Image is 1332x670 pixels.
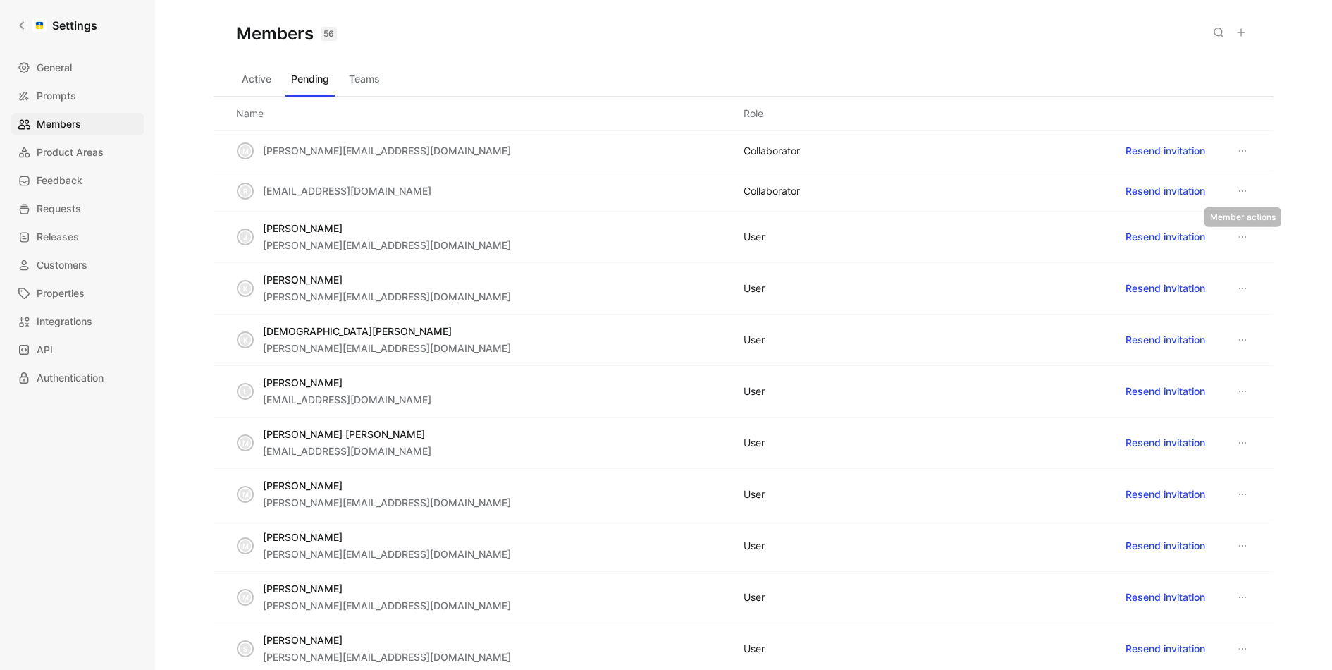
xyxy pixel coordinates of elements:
[263,377,343,389] span: [PERSON_NAME]
[11,113,144,135] a: Members
[37,370,104,386] span: Authentication
[238,384,252,398] div: L
[11,310,144,333] a: Integrations
[11,367,144,389] a: Authentication
[11,141,144,164] a: Product Areas
[238,184,252,198] div: r
[37,172,82,189] span: Feedback
[1119,638,1211,660] button: Resend invitation
[263,342,511,354] span: [PERSON_NAME][EMAIL_ADDRESS][DOMAIN_NAME]
[238,487,252,501] div: M
[238,436,252,450] div: M
[1119,277,1211,300] button: Resend invitation
[11,254,144,276] a: Customers
[1119,226,1211,248] button: Resend invitation
[263,222,343,234] span: [PERSON_NAME]
[238,539,252,553] div: M
[11,56,144,79] a: General
[744,105,763,122] div: Role
[744,183,800,200] div: COLLABORATOR
[37,116,81,133] span: Members
[263,548,511,560] span: [PERSON_NAME][EMAIL_ADDRESS][DOMAIN_NAME]
[11,339,144,361] a: API
[11,85,144,107] a: Prompts
[37,200,81,217] span: Requests
[285,68,335,90] button: Pending
[37,229,79,245] span: Releases
[263,325,452,337] span: [DEMOGRAPHIC_DATA][PERSON_NAME]
[744,142,800,159] div: COLLABORATOR
[37,87,76,104] span: Prompts
[1119,586,1211,609] button: Resend invitation
[37,341,53,358] span: API
[236,68,277,90] button: Active
[236,105,264,122] div: Name
[238,590,252,604] div: M
[263,428,425,440] span: [PERSON_NAME] [PERSON_NAME]
[744,383,765,400] div: USER
[11,169,144,192] a: Feedback
[263,583,343,595] span: [PERSON_NAME]
[1119,329,1211,351] button: Resend invitation
[238,281,252,296] div: K
[263,291,511,303] span: [PERSON_NAME][EMAIL_ADDRESS][DOMAIN_NAME]
[238,230,252,244] div: J
[321,27,337,41] div: 56
[744,229,765,245] div: USER
[238,642,252,656] div: S
[744,280,765,297] div: USER
[263,531,343,543] span: [PERSON_NAME]
[263,445,431,457] span: [EMAIL_ADDRESS][DOMAIN_NAME]
[1119,140,1211,162] button: Resend invitation
[343,68,386,90] button: Teams
[744,589,765,606] div: USER
[11,226,144,248] a: Releases
[11,11,103,39] a: Settings
[238,333,252,347] div: K
[263,480,343,492] span: [PERSON_NAME]
[263,634,343,646] span: [PERSON_NAME]
[1119,180,1211,202] button: Resend invitation
[37,285,85,302] span: Properties
[1119,483,1211,506] button: Resend invitation
[1119,432,1211,454] button: Resend invitation
[37,144,104,161] span: Product Areas
[37,313,92,330] span: Integrations
[263,185,431,197] span: [EMAIL_ADDRESS][DOMAIN_NAME]
[37,59,72,76] span: General
[52,17,97,34] h1: Settings
[744,537,765,554] div: USER
[37,257,87,274] span: Customers
[263,239,511,251] span: [PERSON_NAME][EMAIL_ADDRESS][DOMAIN_NAME]
[263,599,511,611] span: [PERSON_NAME][EMAIL_ADDRESS][DOMAIN_NAME]
[263,394,431,406] span: [EMAIL_ADDRESS][DOMAIN_NAME]
[263,274,343,286] span: [PERSON_NAME]
[238,144,252,158] div: m
[744,486,765,503] div: USER
[744,331,765,348] div: USER
[1119,380,1211,403] button: Resend invitation
[11,282,144,305] a: Properties
[263,497,511,508] span: [PERSON_NAME][EMAIL_ADDRESS][DOMAIN_NAME]
[11,197,144,220] a: Requests
[1119,535,1211,557] button: Resend invitation
[744,434,765,451] div: USER
[236,23,337,45] h1: Members
[263,145,511,157] span: [PERSON_NAME][EMAIL_ADDRESS][DOMAIN_NAME]
[263,651,511,663] span: [PERSON_NAME][EMAIL_ADDRESS][DOMAIN_NAME]
[744,640,765,657] div: USER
